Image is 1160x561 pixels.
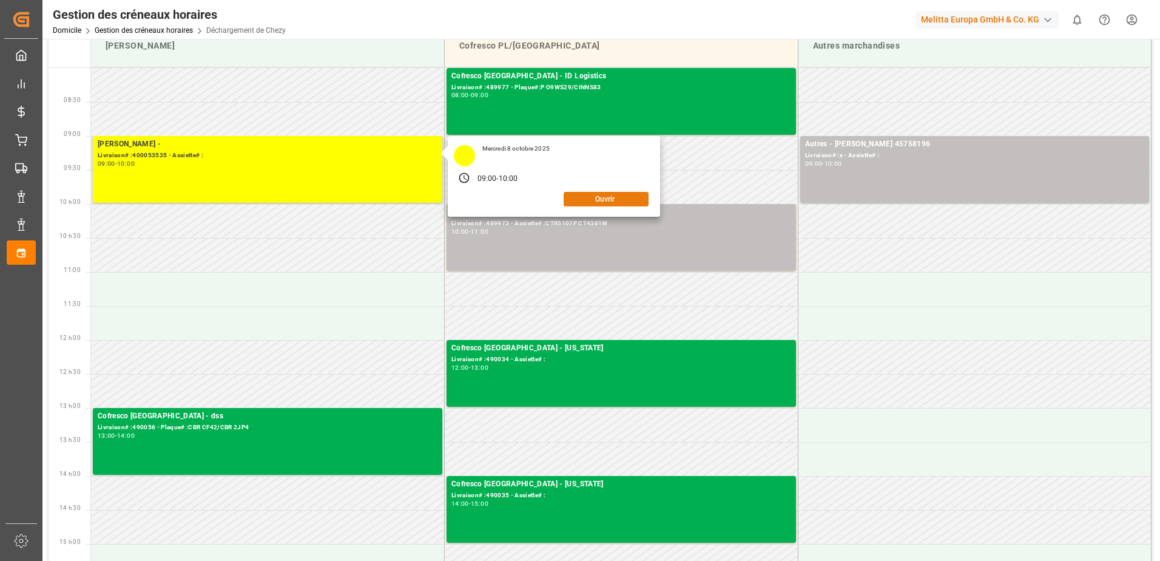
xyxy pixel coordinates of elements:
[115,161,117,166] div: -
[564,192,649,206] button: Ouvrir
[469,365,471,370] div: -
[59,437,81,443] span: 13 h 30
[115,433,117,438] div: -
[451,229,469,234] div: 10:00
[451,491,791,501] div: Livraison# :490035 - Assiette# :
[805,151,1145,161] div: Livraison# :x - Assiette# :
[451,342,791,355] div: Cofresco [GEOGRAPHIC_DATA] - [US_STATE]
[1064,6,1091,33] button: Afficher 0 nouvelles notifications
[98,410,437,423] div: Cofresco [GEOGRAPHIC_DATA] - dss
[471,92,488,98] div: 09:00
[805,138,1145,151] div: Autres - [PERSON_NAME] 45758196
[101,35,434,57] div: [PERSON_NAME]
[98,433,115,438] div: 13:00
[808,35,1142,57] div: Autres marchandises
[59,335,81,341] span: 12 h 00
[64,131,81,137] span: 09:00
[1091,6,1118,33] button: Centre d’aide
[822,161,824,166] div: -
[451,83,791,93] div: Livraison# :489977 - Plaque#:P O9WS29/CINNS83
[454,35,788,57] div: Cofresco PL/[GEOGRAPHIC_DATA]
[477,174,497,185] div: 09:00
[805,161,823,166] div: 09:00
[471,229,488,234] div: 11:00
[469,229,471,234] div: -
[824,161,842,166] div: 10:00
[98,423,437,433] div: Livraison# :490056 - Plaque# :CBR CF42/CBR 2JP4
[478,144,554,153] div: Mercredi 8 octobre 2025
[469,92,471,98] div: -
[117,161,135,166] div: 10:00
[64,165,81,171] span: 09:30
[98,151,437,161] div: Livraison# :400053535 - Assiette# :
[59,539,81,545] span: 15 h 00
[451,355,791,365] div: Livraison# :490034 - Assiette# :
[98,138,437,151] div: [PERSON_NAME] -
[916,8,1064,31] button: Melitta Europa GmbH & Co. KG
[53,26,81,35] a: Domicile
[59,471,81,477] span: 14 h 00
[117,433,135,438] div: 14:00
[451,219,791,229] div: Livraison# :489973 - Assiette# :CTR5107P CT4381W
[451,70,791,83] div: Cofresco [GEOGRAPHIC_DATA] - ID Logistics
[921,13,1039,26] font: Melitta Europa GmbH & Co. KG
[451,478,791,491] div: Cofresco [GEOGRAPHIC_DATA] - [US_STATE]
[471,501,488,506] div: 15:00
[64,301,81,307] span: 11:30
[59,369,81,375] span: 12 h 30
[471,365,488,370] div: 13:00
[496,174,498,185] div: -
[451,92,469,98] div: 08:00
[64,97,81,103] span: 08:30
[95,26,193,35] a: Gestion des créneaux horaires
[59,505,81,511] span: 14 h 30
[451,365,469,370] div: 12:00
[499,174,518,185] div: 10:00
[59,233,81,239] span: 10 h 30
[451,501,469,506] div: 14:00
[59,403,81,409] span: 13 h 00
[53,5,286,24] div: Gestion des créneaux horaires
[59,199,81,205] span: 10 h 00
[469,501,471,506] div: -
[64,267,81,273] span: 11:00
[98,161,115,166] div: 09:00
